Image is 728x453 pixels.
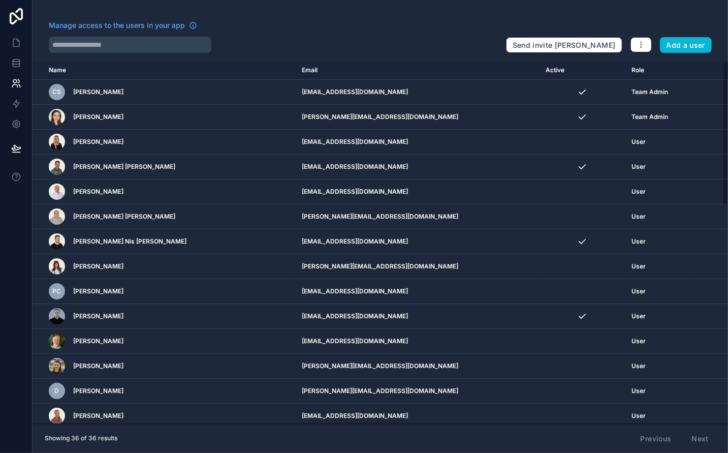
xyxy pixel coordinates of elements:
[73,138,123,146] span: [PERSON_NAME]
[49,20,197,31] a: Manage access to the users in your app
[631,362,646,370] span: User
[296,304,539,329] td: [EMAIL_ADDRESS][DOMAIN_NAME]
[296,204,539,229] td: [PERSON_NAME][EMAIL_ADDRESS][DOMAIN_NAME]
[625,61,696,80] th: Role
[73,163,175,171] span: [PERSON_NAME] [PERSON_NAME]
[631,163,646,171] span: User
[296,155,539,179] td: [EMAIL_ADDRESS][DOMAIN_NAME]
[296,279,539,304] td: [EMAIL_ADDRESS][DOMAIN_NAME]
[73,387,123,395] span: [PERSON_NAME]
[296,61,539,80] th: Email
[73,412,123,420] span: [PERSON_NAME]
[73,287,123,295] span: [PERSON_NAME]
[73,113,123,121] span: [PERSON_NAME]
[296,354,539,379] td: [PERSON_NAME][EMAIL_ADDRESS][DOMAIN_NAME]
[49,20,185,31] span: Manage access to the users in your app
[631,337,646,345] span: User
[73,88,123,96] span: [PERSON_NAME]
[296,105,539,130] td: [PERSON_NAME][EMAIL_ADDRESS][DOMAIN_NAME]
[73,213,175,221] span: [PERSON_NAME] [PERSON_NAME]
[296,404,539,429] td: [EMAIL_ADDRESS][DOMAIN_NAME]
[660,37,712,53] button: Add a user
[631,312,646,320] span: User
[296,229,539,254] td: [EMAIL_ADDRESS][DOMAIN_NAME]
[296,379,539,404] td: [PERSON_NAME][EMAIL_ADDRESS][DOMAIN_NAME]
[55,387,59,395] span: D
[296,254,539,279] td: [PERSON_NAME][EMAIL_ADDRESS][DOMAIN_NAME]
[631,188,646,196] span: User
[296,130,539,155] td: [EMAIL_ADDRESS][DOMAIN_NAME]
[45,434,117,442] span: Showing 36 of 36 results
[296,329,539,354] td: [EMAIL_ADDRESS][DOMAIN_NAME]
[506,37,622,53] button: Send invite [PERSON_NAME]
[631,412,646,420] span: User
[631,138,646,146] span: User
[33,61,728,424] div: scrollable content
[631,88,668,96] span: Team Admin
[73,262,123,270] span: [PERSON_NAME]
[296,80,539,105] td: [EMAIL_ADDRESS][DOMAIN_NAME]
[73,337,123,345] span: [PERSON_NAME]
[631,213,646,221] span: User
[53,287,61,295] span: PC
[73,237,186,246] span: [PERSON_NAME] Nis [PERSON_NAME]
[631,113,668,121] span: Team Admin
[53,88,61,96] span: CS
[73,188,123,196] span: [PERSON_NAME]
[631,237,646,246] span: User
[73,312,123,320] span: [PERSON_NAME]
[631,262,646,270] span: User
[73,362,123,370] span: [PERSON_NAME]
[631,287,646,295] span: User
[631,387,646,395] span: User
[540,61,625,80] th: Active
[33,61,296,80] th: Name
[296,179,539,204] td: [EMAIL_ADDRESS][DOMAIN_NAME]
